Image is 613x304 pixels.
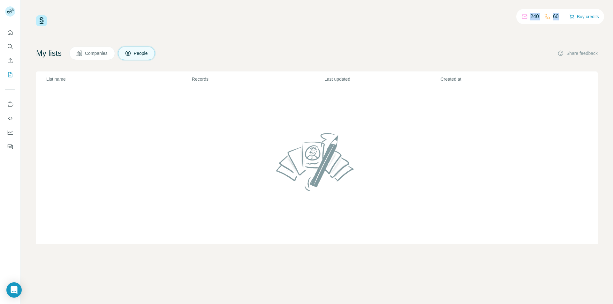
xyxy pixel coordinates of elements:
h4: My lists [36,48,62,58]
img: No lists found [274,128,360,196]
div: Open Intercom Messenger [6,282,22,298]
p: Last updated [324,76,440,82]
span: People [134,50,148,56]
p: Records [192,76,324,82]
button: My lists [5,69,15,80]
button: Search [5,41,15,52]
button: Quick start [5,27,15,38]
img: Surfe Logo [36,15,47,26]
button: Share feedback [557,50,598,56]
button: Use Surfe on LinkedIn [5,99,15,110]
button: Feedback [5,141,15,152]
p: Created at [441,76,556,82]
button: Enrich CSV [5,55,15,66]
p: List name [46,76,191,82]
button: Use Surfe API [5,113,15,124]
p: 60 [553,13,559,20]
p: 240 [530,13,539,20]
button: Buy credits [569,12,599,21]
button: Dashboard [5,127,15,138]
span: Companies [85,50,108,56]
